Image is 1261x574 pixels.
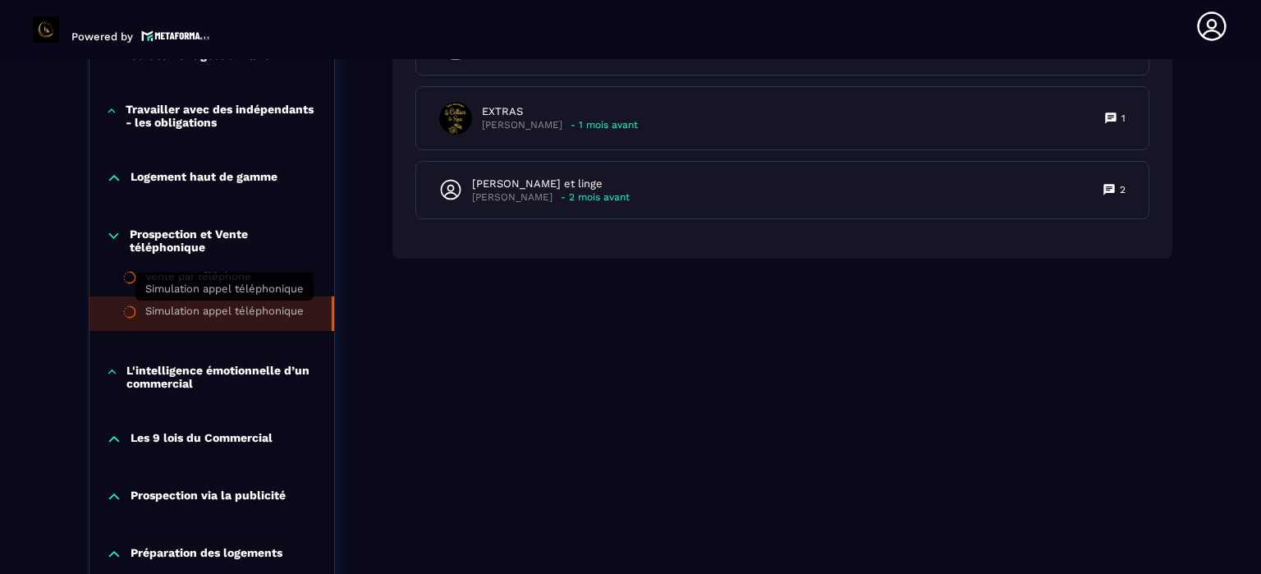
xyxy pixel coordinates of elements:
[145,305,304,323] div: Simulation appel téléphonique
[131,489,286,505] p: Prospection via la publicité
[145,270,251,288] div: Vente par téléphone
[126,103,318,129] p: Travailler avec des indépendants - les obligations
[482,104,638,119] p: EXTRAS
[1121,112,1126,125] p: 1
[141,29,210,43] img: logo
[482,119,562,131] p: [PERSON_NAME]
[145,282,304,295] span: Simulation appel téléphonique
[1120,183,1126,196] p: 2
[71,30,133,43] p: Powered by
[131,431,273,448] p: Les 9 lois du Commercial
[571,119,638,131] p: - 1 mois avant
[131,170,277,186] p: Logement haut de gamme
[33,16,59,43] img: logo-branding
[126,364,318,390] p: L'intelligence émotionnelle d’un commercial
[130,227,318,254] p: Prospection et Vente téléphonique
[131,546,282,563] p: Préparation des logements
[472,191,553,204] p: [PERSON_NAME]
[561,191,630,204] p: - 2 mois avant
[472,177,630,191] p: [PERSON_NAME] et linge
